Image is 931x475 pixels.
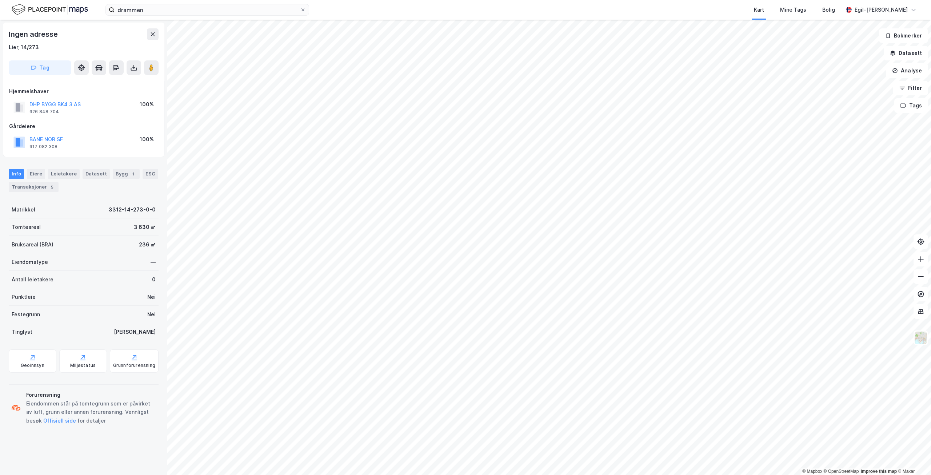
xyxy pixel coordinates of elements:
[115,4,300,15] input: Søk på adresse, matrikkel, gårdeiere, leietakere eller personer
[27,169,45,179] div: Eiere
[151,258,156,266] div: —
[824,469,859,474] a: OpenStreetMap
[855,5,908,14] div: Egil-[PERSON_NAME]
[29,109,59,115] div: 926 848 704
[70,363,96,368] div: Miljøstatus
[9,87,158,96] div: Hjemmelshaver
[914,331,928,345] img: Z
[9,28,59,40] div: Ingen adresse
[21,363,44,368] div: Geoinnsyn
[12,223,41,231] div: Tomteareal
[9,60,71,75] button: Tag
[12,328,32,336] div: Tinglyst
[12,3,88,16] img: logo.f888ab2527a4732fd821a326f86c7f29.svg
[83,169,110,179] div: Datasett
[12,205,35,214] div: Matrikkel
[9,169,24,179] div: Info
[884,46,928,60] button: Datasett
[48,169,80,179] div: Leietakere
[48,183,56,191] div: 5
[114,328,156,336] div: [PERSON_NAME]
[12,293,36,301] div: Punktleie
[9,122,158,131] div: Gårdeiere
[12,258,48,266] div: Eiendomstype
[129,170,137,178] div: 1
[895,440,931,475] iframe: Chat Widget
[802,469,822,474] a: Mapbox
[822,5,835,14] div: Bolig
[113,169,140,179] div: Bygg
[780,5,806,14] div: Mine Tags
[147,310,156,319] div: Nei
[9,43,39,52] div: Lier, 14/273
[12,240,53,249] div: Bruksareal (BRA)
[12,310,40,319] div: Festegrunn
[26,399,156,425] div: Eiendommen står på tomtegrunn som er påvirket av luft, grunn eller annen forurensning. Vennligst ...
[147,293,156,301] div: Nei
[26,391,156,399] div: Forurensning
[893,81,928,95] button: Filter
[109,205,156,214] div: 3312-14-273-0-0
[134,223,156,231] div: 3 630 ㎡
[879,28,928,43] button: Bokmerker
[9,182,59,192] div: Transaksjoner
[140,135,154,144] div: 100%
[143,169,158,179] div: ESG
[861,469,897,474] a: Improve this map
[29,144,57,150] div: 917 082 308
[113,363,155,368] div: Grunnforurensning
[894,98,928,113] button: Tags
[754,5,764,14] div: Kart
[152,275,156,284] div: 0
[140,100,154,109] div: 100%
[12,275,53,284] div: Antall leietakere
[886,63,928,78] button: Analyse
[139,240,156,249] div: 236 ㎡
